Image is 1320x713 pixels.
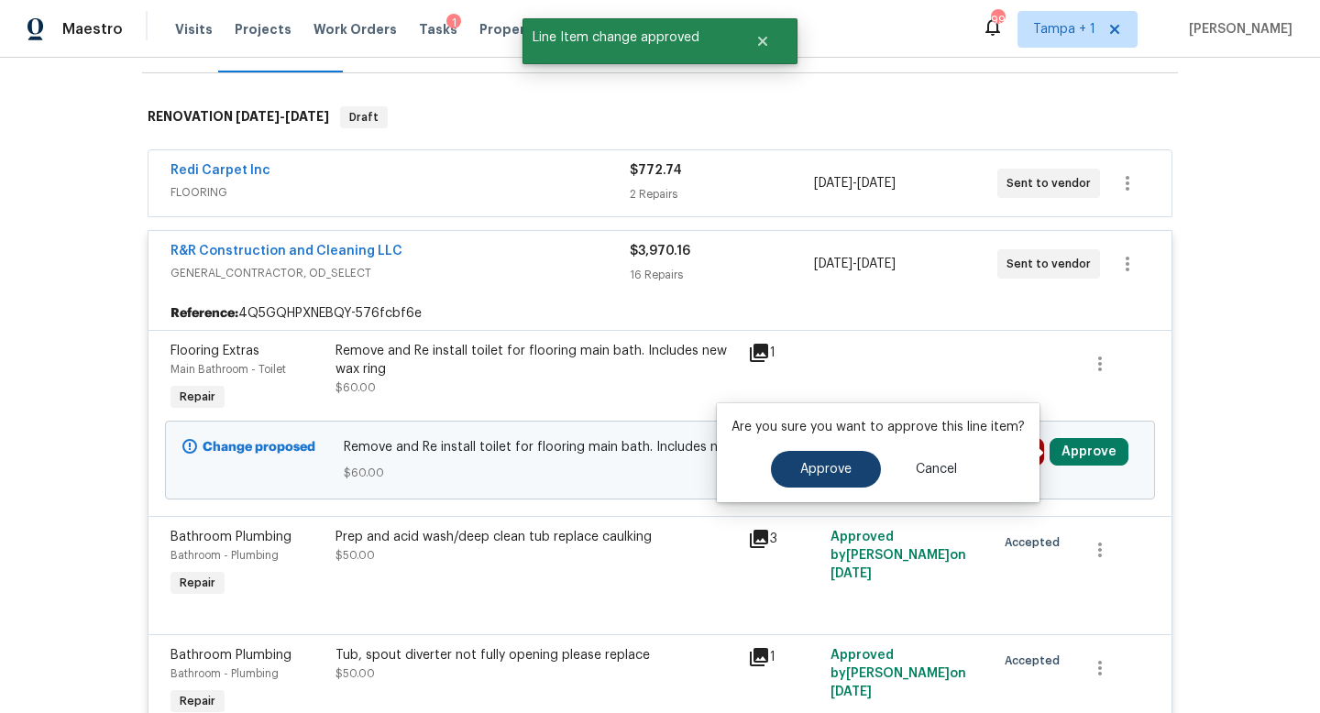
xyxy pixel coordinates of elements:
[830,649,966,698] span: Approved by [PERSON_NAME] on
[62,20,123,38] span: Maestro
[148,106,329,128] h6: RENOVATION
[522,18,732,57] span: Line Item change approved
[172,388,223,406] span: Repair
[814,177,852,190] span: [DATE]
[748,646,819,668] div: 1
[335,646,737,664] div: Tub, spout diverter not fully opening please replace
[236,110,280,123] span: [DATE]
[886,451,986,488] button: Cancel
[170,531,291,543] span: Bathroom Plumbing
[335,550,375,561] span: $50.00
[630,266,813,284] div: 16 Repairs
[830,686,872,698] span: [DATE]
[313,20,397,38] span: Work Orders
[335,342,737,378] div: Remove and Re install toilet for flooring main bath. Includes new wax ring
[771,451,881,488] button: Approve
[335,382,376,393] span: $60.00
[342,108,386,126] span: Draft
[1005,533,1067,552] span: Accepted
[814,255,896,273] span: -
[830,531,966,580] span: Approved by [PERSON_NAME] on
[814,258,852,270] span: [DATE]
[148,297,1171,330] div: 4Q5GQHPXNEBQY-576fcbf6e
[748,342,819,364] div: 1
[916,463,957,477] span: Cancel
[630,164,682,177] span: $772.74
[172,692,223,710] span: Repair
[170,550,279,561] span: Bathroom - Plumbing
[236,110,329,123] span: -
[1182,20,1292,38] span: [PERSON_NAME]
[732,23,793,60] button: Close
[446,14,461,32] div: 1
[170,345,259,357] span: Flooring Extras
[748,528,819,550] div: 3
[731,418,1025,436] p: Are you sure you want to approve this line item?
[235,20,291,38] span: Projects
[142,88,1178,147] div: RENOVATION [DATE]-[DATE]Draft
[175,20,213,38] span: Visits
[285,110,329,123] span: [DATE]
[335,668,375,679] span: $50.00
[1033,20,1095,38] span: Tampa + 1
[170,304,238,323] b: Reference:
[857,258,896,270] span: [DATE]
[170,183,630,202] span: FLOORING
[1050,438,1128,466] button: Approve
[857,177,896,190] span: [DATE]
[170,668,279,679] span: Bathroom - Plumbing
[991,11,1004,29] div: 99
[170,649,291,662] span: Bathroom Plumbing
[630,185,813,203] div: 2 Repairs
[344,464,977,482] span: $60.00
[1006,255,1098,273] span: Sent to vendor
[172,574,223,592] span: Repair
[1005,652,1067,670] span: Accepted
[170,245,402,258] a: R&R Construction and Cleaning LLC
[630,245,690,258] span: $3,970.16
[170,264,630,282] span: GENERAL_CONTRACTOR, OD_SELECT
[419,23,457,36] span: Tasks
[344,438,977,456] span: Remove and Re install toilet for flooring main bath. Includes new wax ring
[1006,174,1098,192] span: Sent to vendor
[800,463,852,477] span: Approve
[814,174,896,192] span: -
[203,441,315,454] b: Change proposed
[479,20,551,38] span: Properties
[170,164,270,177] a: Redi Carpet Inc
[335,528,737,546] div: Prep and acid wash/deep clean tub replace caulking
[170,364,286,375] span: Main Bathroom - Toilet
[830,567,872,580] span: [DATE]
